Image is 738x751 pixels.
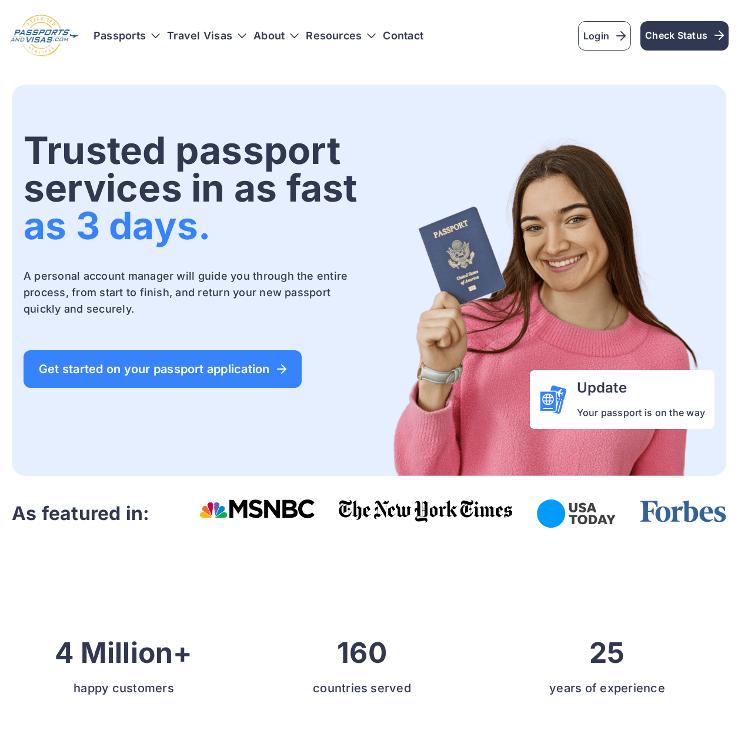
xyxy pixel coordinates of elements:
h1: Trusted passport services in as fast [24,132,367,244]
p: happy customers [12,679,236,698]
h3: Passports [93,30,160,42]
p: A personal account manager will guide you through the entire process, from start to finish, and r... [24,268,367,317]
h3: Travel Visas [167,30,246,42]
img: Passports and Visas.com [372,132,715,476]
span: Get started on your passport application [39,363,286,375]
a: Check Status [640,21,729,51]
p: Your passport is on the way [577,405,705,420]
h2: 25 [488,636,726,669]
img: The New York Times [339,499,513,523]
h4: Update [577,380,705,396]
a: Contact [383,30,423,42]
a: Login [578,21,631,51]
span: Check Status [645,28,724,42]
h3: As featured in: [12,502,150,525]
h2: 160 [250,636,474,669]
img: Logo [9,14,79,58]
span: as 3 days. [24,203,211,248]
p: years of experience [488,679,726,698]
h2: 4 Million+ [12,636,236,669]
h3: Resources [306,30,376,42]
span: Login [583,29,626,43]
a: Get started on your passport application [24,350,302,388]
p: countries served [250,679,474,698]
a: About [253,30,285,42]
img: Msnbc [199,499,315,518]
img: Forbes [639,499,726,523]
img: USA Today [537,499,616,528]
